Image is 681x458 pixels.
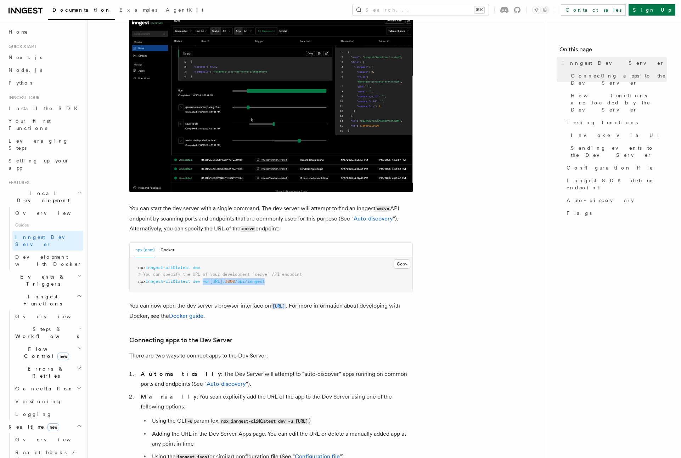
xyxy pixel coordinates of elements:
[48,2,115,20] a: Documentation
[6,293,77,307] span: Inngest Functions
[6,95,40,101] span: Inngest tour
[161,243,174,257] button: Docker
[394,259,410,269] button: Copy
[210,279,225,284] span: [URL]:
[6,310,83,420] div: Inngest Functions
[6,270,83,290] button: Events & Triggers
[15,399,62,404] span: Versioning
[6,207,83,270] div: Local Development
[15,234,76,247] span: Inngest Dev Server
[138,279,146,284] span: npx
[129,204,413,234] p: You can start the dev server with a single command. The dev server will attempt to find an Innges...
[12,408,83,420] a: Logging
[6,102,83,115] a: Install the SDK
[12,323,83,343] button: Steps & Workflows
[225,279,235,284] span: 3000
[12,326,79,340] span: Steps & Workflows
[9,158,69,171] span: Setting up your app
[15,314,88,319] span: Overview
[138,272,302,277] span: # You can specify the URL of your development `serve` API endpoint
[561,4,626,16] a: Contact sales
[6,115,83,134] a: Your first Functions
[150,416,413,426] li: Using the CLI param (ex. )
[568,89,667,116] a: How functions are loaded by the Dev Server
[15,210,88,216] span: Overview
[119,7,157,13] span: Examples
[567,119,638,126] span: Testing functions
[12,343,83,362] button: Flow Controlnew
[271,303,286,309] code: [URL]
[353,4,489,16] button: Search...⌘K
[6,44,36,50] span: Quick start
[12,345,78,360] span: Flow Control
[568,129,667,142] a: Invoke via UI
[571,92,667,113] span: How functions are loaded by the Dev Server
[571,144,667,159] span: Sending events to the Dev Server
[6,76,83,89] a: Python
[564,161,667,174] a: Configuration file
[15,411,52,417] span: Logging
[9,80,34,86] span: Python
[139,369,413,389] li: : The Dev Server will attempt to "auto-discover" apps running on common ports and endpoints (See ...
[220,418,309,424] code: npx inngest-cli@latest dev -u [URL]
[568,69,667,89] a: Connecting apps to the Dev Server
[571,72,667,86] span: Connecting apps to the Dev Server
[12,231,83,251] a: Inngest Dev Server
[12,382,83,395] button: Cancellation
[564,116,667,129] a: Testing functions
[6,420,83,433] button: Realtimenew
[568,142,667,161] a: Sending events to the Dev Server
[9,67,42,73] span: Node.js
[135,243,155,257] button: npx (npm)
[6,423,59,430] span: Realtime
[141,393,197,400] strong: Manually
[6,290,83,310] button: Inngest Functions
[271,302,286,309] a: [URL]
[12,310,83,323] a: Overview
[564,194,667,207] a: Auto-discovery
[57,353,69,360] span: new
[12,207,83,219] a: Overview
[138,265,146,270] span: npx
[562,59,664,67] span: Inngest Dev Server
[6,187,83,207] button: Local Development
[375,206,390,212] code: serve
[567,164,653,171] span: Configuration file
[567,177,667,191] span: Inngest SDK debug endpoint
[186,418,193,424] code: -u
[6,51,83,64] a: Next.js
[474,6,484,13] kbd: ⌘K
[146,265,190,270] span: inngest-cli@latest
[129,335,232,345] a: Connecting apps to the Dev Server
[241,226,255,232] code: serve
[47,423,59,431] span: new
[564,174,667,194] a: Inngest SDK debug endpoint
[115,2,162,19] a: Examples
[12,385,74,392] span: Cancellation
[6,154,83,174] a: Setting up your app
[129,351,413,361] p: There are two ways to connect apps to the Dev Server:
[6,180,29,185] span: Features
[129,301,413,321] p: You can now open the dev server's browser interface on . For more information about developing wi...
[9,28,28,35] span: Home
[15,254,82,267] span: Development with Docker
[564,207,667,219] a: Flags
[235,279,265,284] span: /api/inngest
[12,219,83,231] span: Guides
[52,7,111,13] span: Documentation
[559,45,667,57] h4: On this page
[15,437,88,442] span: Overview
[207,380,246,387] a: Auto-discovery
[6,25,83,38] a: Home
[162,2,208,19] a: AgentKit
[12,362,83,382] button: Errors & Retries
[203,279,208,284] span: -u
[150,429,413,449] li: Adding the URL in the Dev Server Apps page. You can edit the URL or delete a manually added app a...
[6,64,83,76] a: Node.js
[6,134,83,154] a: Leveraging Steps
[12,251,83,270] a: Development with Docker
[567,197,634,204] span: Auto-discovery
[193,265,200,270] span: dev
[559,57,667,69] a: Inngest Dev Server
[6,273,77,287] span: Events & Triggers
